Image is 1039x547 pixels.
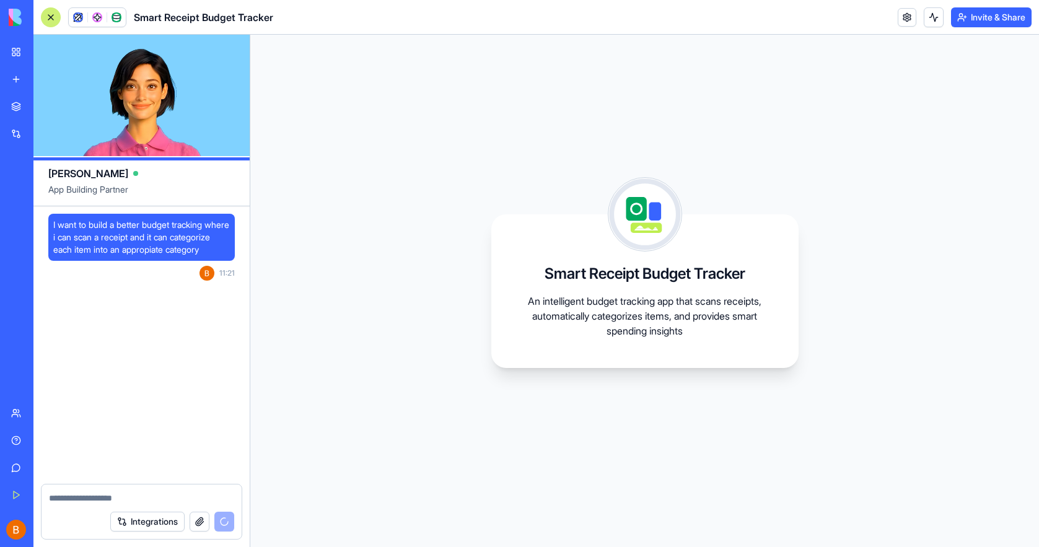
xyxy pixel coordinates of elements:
[48,183,235,206] span: App Building Partner
[545,264,745,284] h3: Smart Receipt Budget Tracker
[199,266,214,281] img: ACg8ocJ15SHqLP_o8ypbhmEWfONZA9cc_aJ8HI1F1K1bsYvRGSUEMQ=s96-c
[6,520,26,540] img: ACg8ocJ15SHqLP_o8ypbhmEWfONZA9cc_aJ8HI1F1K1bsYvRGSUEMQ=s96-c
[177,454,424,541] iframe: Intercom notifications message
[521,294,769,338] p: An intelligent budget tracking app that scans receipts, automatically categorizes items, and prov...
[48,166,128,181] span: [PERSON_NAME]
[9,9,85,26] img: logo
[53,219,230,256] span: I want to build a better budget tracking where i can scan a receipt and it can categorize each it...
[219,268,235,278] span: 11:21
[951,7,1032,27] button: Invite & Share
[110,512,185,532] button: Integrations
[134,10,273,25] span: Smart Receipt Budget Tracker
